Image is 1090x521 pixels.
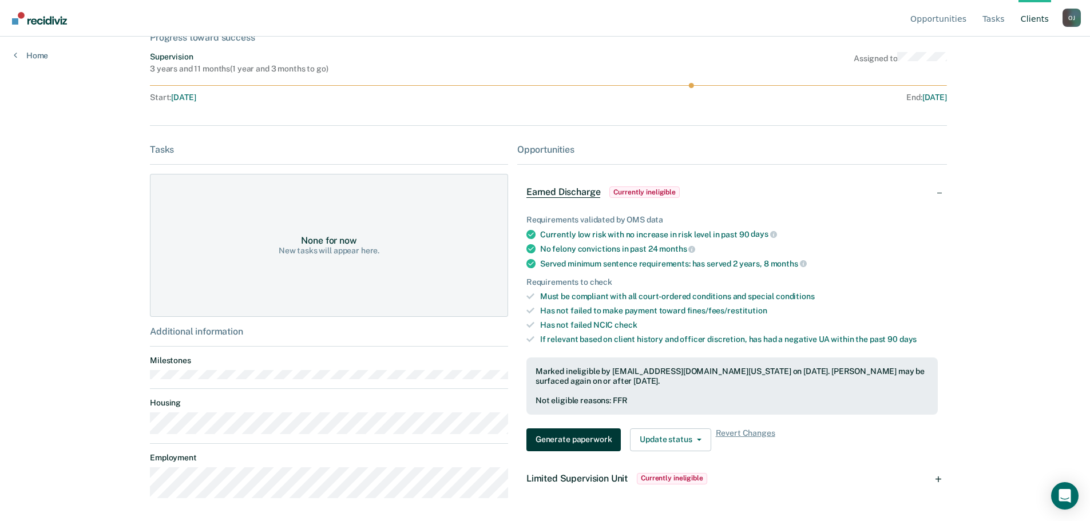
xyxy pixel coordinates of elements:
span: months [659,244,695,253]
div: Currently low risk with no increase in risk level in past 90 [540,229,938,240]
div: Open Intercom Messenger [1051,482,1079,510]
div: Has not failed to make payment toward [540,306,938,316]
div: Start : [150,93,549,102]
dt: Milestones [150,356,508,365]
span: months [771,259,807,268]
span: Currently ineligible [609,186,680,198]
div: Tasks [150,144,508,155]
span: conditions [776,292,815,301]
div: Must be compliant with all court-ordered conditions and special [540,292,938,301]
span: Revert Changes [716,428,775,451]
div: Served minimum sentence requirements: has served 2 years, 8 [540,258,938,269]
div: Marked ineligible by [EMAIL_ADDRESS][DOMAIN_NAME][US_STATE] on [DATE]. [PERSON_NAME] may be surfa... [536,367,929,386]
button: Update status [630,428,711,451]
div: Opportunities [517,144,947,155]
div: None for now [301,235,356,246]
button: Profile dropdown button [1063,9,1081,27]
span: Earned Discharge [526,186,600,198]
span: [DATE] [171,93,196,102]
span: Currently ineligible [637,473,707,484]
div: End : [553,93,947,102]
div: Requirements to check [526,277,938,287]
div: Has not failed NCIC [540,320,938,330]
span: [DATE] [922,93,947,102]
div: Limited Supervision UnitCurrently ineligible [517,460,947,497]
dt: Employment [150,453,508,463]
a: Navigate to form link [526,428,625,451]
div: Earned DischargeCurrently ineligible [517,174,947,210]
div: O J [1063,9,1081,27]
div: If relevant based on client history and officer discretion, has had a negative UA within the past 90 [540,335,938,344]
div: Additional information [150,326,508,337]
span: check [615,320,637,329]
a: Home [14,50,48,61]
button: Generate paperwork [526,428,621,451]
div: Requirements validated by OMS data [526,215,938,225]
div: New tasks will appear here. [279,246,379,256]
div: Not eligible reasons: FFR [536,396,929,405]
img: Recidiviz [12,12,67,25]
div: Supervision [150,52,328,62]
div: Progress toward success [150,32,947,43]
span: Limited Supervision Unit [526,473,628,484]
div: No felony convictions in past 24 [540,244,938,254]
div: Assigned to [854,52,947,74]
dt: Housing [150,398,508,408]
span: days [899,335,917,344]
span: days [751,229,776,238]
span: fines/fees/restitution [687,306,767,315]
div: 3 years and 11 months ( 1 year and 3 months to go ) [150,64,328,74]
